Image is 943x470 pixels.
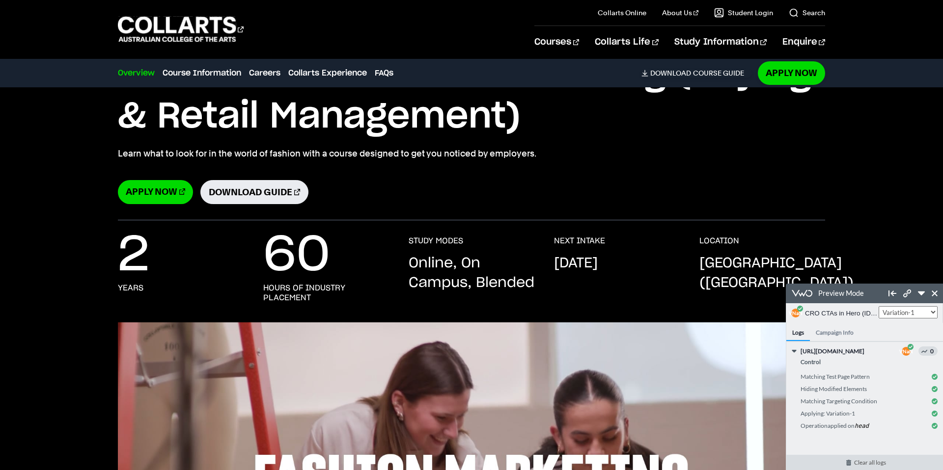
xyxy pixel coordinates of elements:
a: Study Information [674,26,767,58]
a: Collarts Online [598,8,646,18]
a: head [69,139,83,146]
div: Applying: Variation-1 [15,124,152,136]
a: Careers [249,67,280,79]
h3: STUDY MODES [409,236,463,246]
h1: Bachelor of Fashion Marketing (Buying & Retail Management) [118,51,825,139]
a: Enquire [782,26,825,58]
span: Download [650,69,691,78]
a: Course Information [163,67,241,79]
div: Hiding Modified Elements [15,99,152,111]
a: FAQs [375,67,393,79]
a: DownloadCourse Guide [641,69,752,78]
button: CRO CTAs in Hero (ID: 14) [19,21,93,38]
p: [GEOGRAPHIC_DATA] ([GEOGRAPHIC_DATA]) [699,254,854,293]
h3: years [118,283,143,293]
p: 60 [263,236,330,275]
h3: LOCATION [699,236,739,246]
div: Go to homepage [118,15,244,43]
div: Matching Targeting Condition [15,111,152,124]
a: Download Guide [200,180,308,204]
h4: Campaign Info [24,39,74,57]
span: 0 [133,63,152,72]
h3: NEXT INTAKE [554,236,605,246]
div: Control [15,72,152,84]
span: NaN [117,65,127,71]
div: Operation applied on [15,136,152,148]
p: 2 [118,236,149,275]
a: Search [789,8,825,18]
a: About Us [662,8,698,18]
a: Student Login [714,8,773,18]
div: Matching Test Page Pattern [15,87,152,99]
h4: Logs [0,39,24,57]
a: Overview [118,67,155,79]
h3: Hours of industry placement [263,283,389,303]
a: Collarts Experience [288,67,367,79]
a: Collarts Life [595,26,658,58]
a: Apply Now [118,180,193,204]
p: [DATE] [554,254,598,273]
div: V [116,63,125,72]
a: Apply Now [758,61,825,84]
span: [URL][DOMAIN_NAME] [15,63,103,72]
p: Online, On Campus, Blended [409,254,534,293]
p: Learn what to look for in the world of fashion with a course designed to get you noticed by emplo... [118,147,825,160]
a: Courses [534,26,579,58]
